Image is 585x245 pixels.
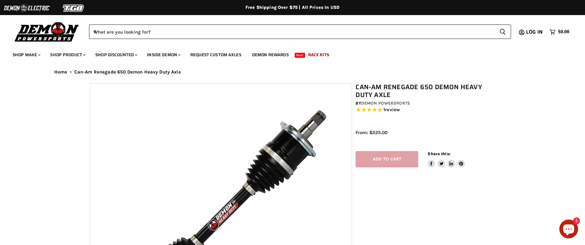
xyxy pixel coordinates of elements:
a: Log in [523,29,546,35]
img: Demon Powersports [13,20,81,43]
a: Shop Make [8,48,44,61]
a: Shop Discounted [91,48,141,61]
img: TGB Logo 2 [50,2,97,14]
button: Search [494,24,511,39]
span: Rated 5.0 out of 5 stars 1 reviews [356,107,498,113]
a: $0.00 [546,27,572,36]
nav: Breadcrumbs [42,69,543,75]
a: Shop Product [45,48,89,61]
span: New! [295,53,305,58]
div: by [356,100,498,107]
inbox-online-store-chat: Shopify online store chat [557,220,580,240]
input: When autocomplete results are available use up and down arrows to review and enter to select [89,24,494,39]
span: Log in [526,28,543,36]
ul: Main menu [8,46,568,61]
span: 1 reviews [383,107,400,113]
a: Request Custom Axles [186,48,246,61]
span: review [385,107,400,113]
span: Can-Am Renegade 650 Demon Heavy Duty Axle [74,69,181,75]
h1: Can-Am Renegade 650 Demon Heavy Duty Axle [356,83,498,99]
a: Inside Demon [142,48,184,61]
aside: Share this: [428,151,465,168]
img: Demon Electric Logo 2 [3,2,50,14]
a: Race Kits [303,48,334,61]
span: From: $225.00 [356,130,387,135]
form: Product [89,24,511,39]
a: Demon Rewards [247,48,293,61]
span: Share this: [428,151,450,156]
span: $0.00 [558,29,569,35]
div: Free Shipping Over $75 | All Prices In USD [42,5,543,10]
a: Demon Powersports [361,101,410,106]
a: Home [54,69,67,75]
